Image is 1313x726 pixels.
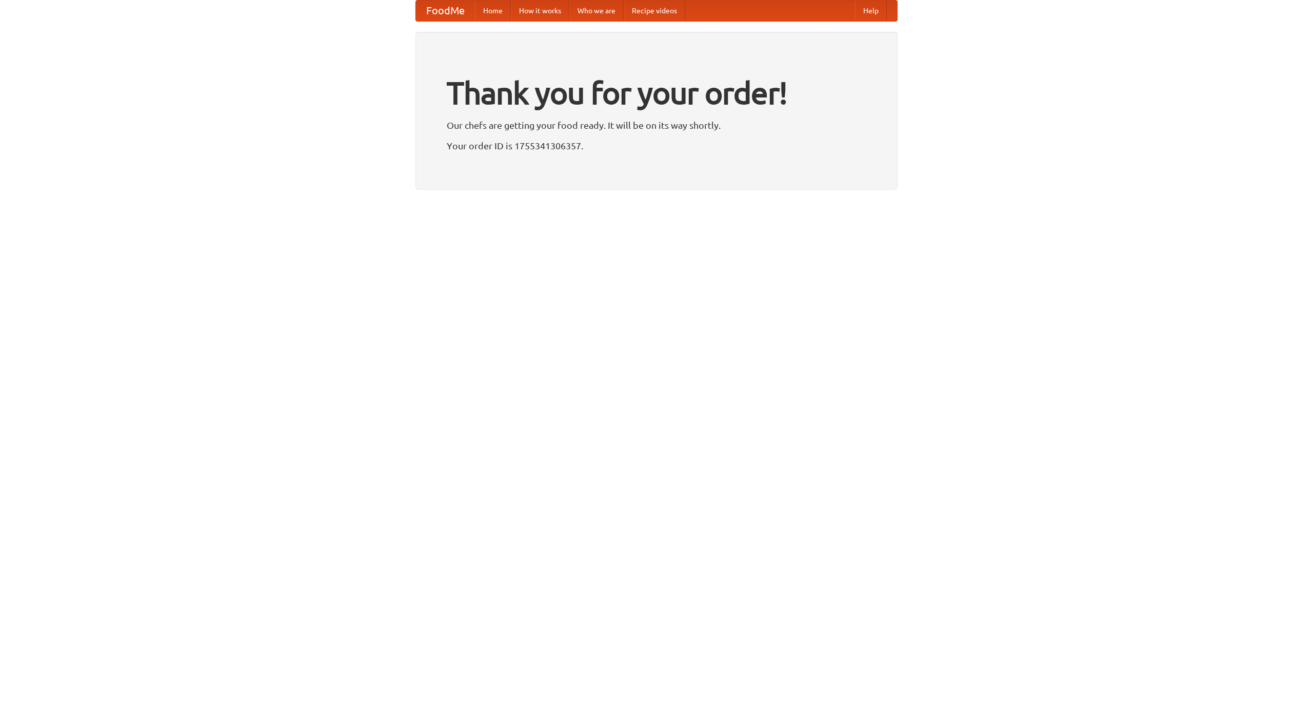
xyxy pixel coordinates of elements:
a: Help [855,1,887,21]
a: FoodMe [416,1,475,21]
a: Home [475,1,511,21]
a: How it works [511,1,569,21]
a: Who we are [569,1,624,21]
a: Recipe videos [624,1,685,21]
h1: Thank you for your order! [447,68,866,117]
p: Our chefs are getting your food ready. It will be on its way shortly. [447,117,866,133]
p: Your order ID is 1755341306357. [447,138,866,153]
